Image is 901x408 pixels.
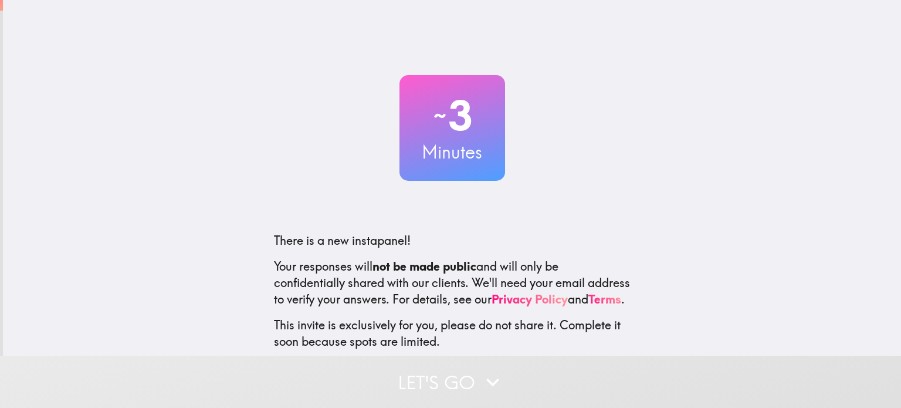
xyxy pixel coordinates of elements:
[274,317,631,350] p: This invite is exclusively for you, please do not share it. Complete it soon because spots are li...
[588,292,621,306] a: Terms
[432,98,448,133] span: ~
[372,259,476,274] b: not be made public
[492,292,568,306] a: Privacy Policy
[399,92,505,140] h2: 3
[274,233,411,248] span: There is a new instapanel!
[274,258,631,308] p: Your responses will and will only be confidentially shared with our clients. We'll need your emai...
[399,140,505,164] h3: Minutes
